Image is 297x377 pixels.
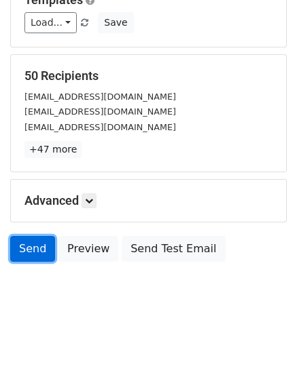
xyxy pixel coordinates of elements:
[24,92,176,102] small: [EMAIL_ADDRESS][DOMAIN_NAME]
[24,106,176,117] small: [EMAIL_ADDRESS][DOMAIN_NAME]
[24,141,82,158] a: +47 more
[122,236,225,262] a: Send Test Email
[229,312,297,377] iframe: Chat Widget
[98,12,133,33] button: Save
[24,12,77,33] a: Load...
[24,122,176,132] small: [EMAIL_ADDRESS][DOMAIN_NAME]
[58,236,118,262] a: Preview
[24,68,273,83] h5: 50 Recipients
[24,193,273,208] h5: Advanced
[10,236,55,262] a: Send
